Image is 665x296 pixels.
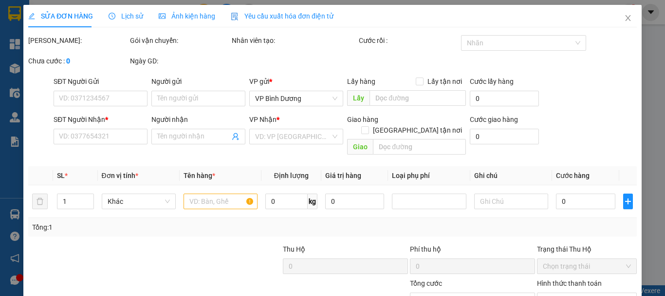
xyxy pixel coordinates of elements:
span: Ảnh kiện hàng [159,12,215,20]
input: Ghi Chú [474,194,548,209]
img: icon [231,13,239,20]
th: Ghi chú [470,166,552,185]
div: SĐT Người Nhận [54,114,148,125]
b: 0 [66,57,70,65]
span: Thu Hộ [282,245,305,253]
button: Close [614,5,642,32]
span: Định lượng [274,172,309,179]
span: SL [57,172,65,179]
span: Lấy tận nơi [423,76,465,87]
div: SĐT Người Gửi [54,76,148,87]
label: Hình thức thanh toán [537,279,602,287]
span: user-add [232,133,240,140]
div: Gói vận chuyển: [130,35,230,46]
input: Dọc đường [369,90,465,106]
input: VD: Bàn, Ghế [184,194,258,209]
div: Ngày GD: [130,56,230,66]
div: VP gửi [249,76,343,87]
th: Loại phụ phí [388,166,470,185]
span: VP Bình Dương [255,91,337,106]
div: Tổng: 1 [32,222,258,233]
span: Giá trị hàng [325,172,361,179]
span: Lịch sử [109,12,143,20]
input: Cước giao hàng [469,129,539,144]
span: Khác [107,194,169,209]
span: [GEOGRAPHIC_DATA] tận nơi [369,125,465,136]
label: Cước lấy hàng [469,78,513,85]
div: Phí thu hộ [410,244,535,258]
span: Lấy [347,90,369,106]
div: Cước rồi : [359,35,459,46]
div: Chưa cước : [28,56,128,66]
span: Tổng cước [410,279,442,287]
span: VP Nhận [249,116,277,123]
div: [PERSON_NAME]: [28,35,128,46]
span: Lấy hàng [347,78,375,85]
span: Giao [347,139,373,155]
input: Dọc đường [373,139,465,155]
div: Trạng thái Thu Hộ [537,244,637,255]
span: close [624,14,632,22]
span: Yêu cầu xuất hóa đơn điện tử [231,12,333,20]
span: Đơn vị tính [101,172,138,179]
div: Người nhận [151,114,245,125]
span: Tên hàng [184,172,215,179]
div: Người gửi [151,76,245,87]
span: kg [307,194,317,209]
span: Chọn trạng thái [543,259,631,274]
div: Nhân viên tạo: [232,35,357,46]
span: Giao hàng [347,116,378,123]
span: edit [28,13,35,20]
button: delete [32,194,48,209]
span: Cước hàng [556,172,590,179]
button: plus [623,194,633,209]
span: plus [623,197,632,205]
span: SỬA ĐƠN HÀNG [28,12,93,20]
span: clock-circle [109,13,115,20]
input: Cước lấy hàng [469,91,539,106]
span: picture [159,13,166,20]
label: Cước giao hàng [469,116,517,123]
